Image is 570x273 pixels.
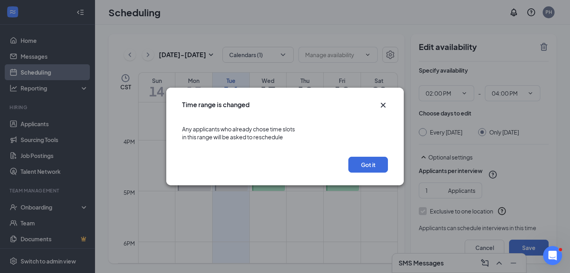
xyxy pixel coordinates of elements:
h3: Time range is changed [182,100,250,109]
button: Close [378,100,388,110]
iframe: Intercom live chat [543,246,562,265]
svg: Cross [378,100,388,110]
div: Any applicants who already chose time slots in this range will be asked to reschedule [182,117,388,149]
button: Got it [348,157,388,173]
